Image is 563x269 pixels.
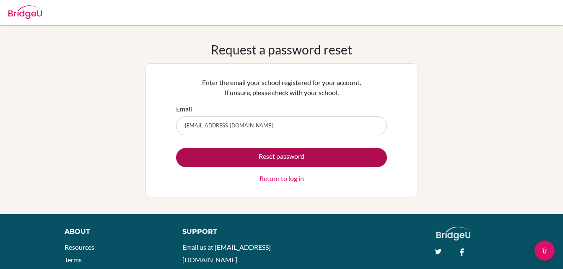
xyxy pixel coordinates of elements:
p: Enter the email your school registered for your account. If unsure, please check with your school. [176,78,387,98]
div: Support [182,227,273,237]
a: Terms [65,256,82,264]
a: Resources [65,243,94,251]
a: Return to log in [259,173,304,184]
button: Reset password [176,148,387,167]
label: Email [176,104,192,114]
div: Open Intercom Messenger [534,241,555,261]
img: logo_white@2x-f4f0deed5e89b7ecb1c2cc34c3e3d731f90f0f143d5ea2071677605dd97b5244.png [436,227,470,241]
h1: Request a password reset [211,42,352,57]
a: Email us at [EMAIL_ADDRESS][DOMAIN_NAME] [182,243,271,264]
div: About [65,227,163,237]
img: Bridge-U [8,5,42,19]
